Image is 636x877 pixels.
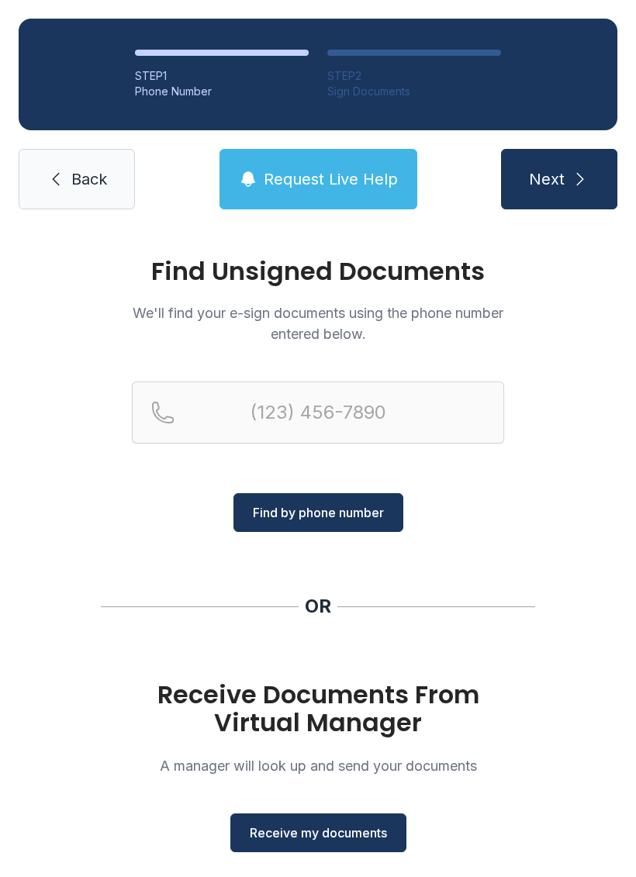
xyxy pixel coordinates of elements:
[132,681,504,737] h1: Receive Documents From Virtual Manager
[327,68,501,84] div: STEP 2
[305,594,331,619] div: OR
[327,84,501,99] div: Sign Documents
[132,382,504,444] input: Reservation phone number
[132,259,504,284] h1: Find Unsigned Documents
[250,823,387,842] span: Receive my documents
[264,168,398,190] span: Request Live Help
[132,302,504,344] p: We'll find your e-sign documents using the phone number entered below.
[135,68,309,84] div: STEP 1
[132,755,504,776] p: A manager will look up and send your documents
[253,503,384,522] span: Find by phone number
[135,84,309,99] div: Phone Number
[529,168,565,190] span: Next
[71,168,107,190] span: Back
